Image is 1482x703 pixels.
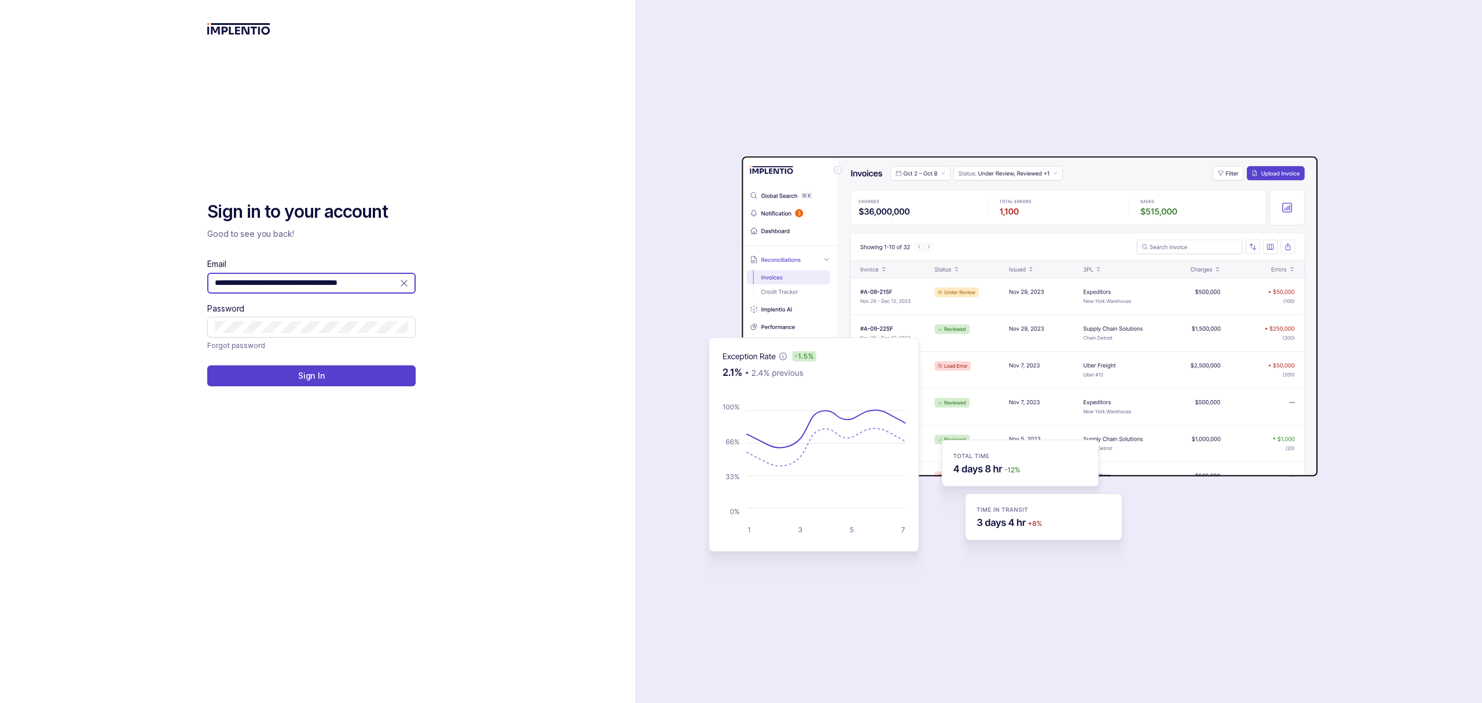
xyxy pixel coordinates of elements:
[207,303,244,314] label: Password
[207,228,416,240] p: Good to see you back!
[207,200,416,224] h2: Sign in to your account
[667,120,1322,583] img: signin-background.svg
[298,370,325,382] p: Sign In
[207,258,226,270] label: Email
[207,365,416,386] button: Sign In
[207,23,270,35] img: logo
[207,340,265,351] a: Link Forgot password
[207,340,265,351] p: Forgot password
